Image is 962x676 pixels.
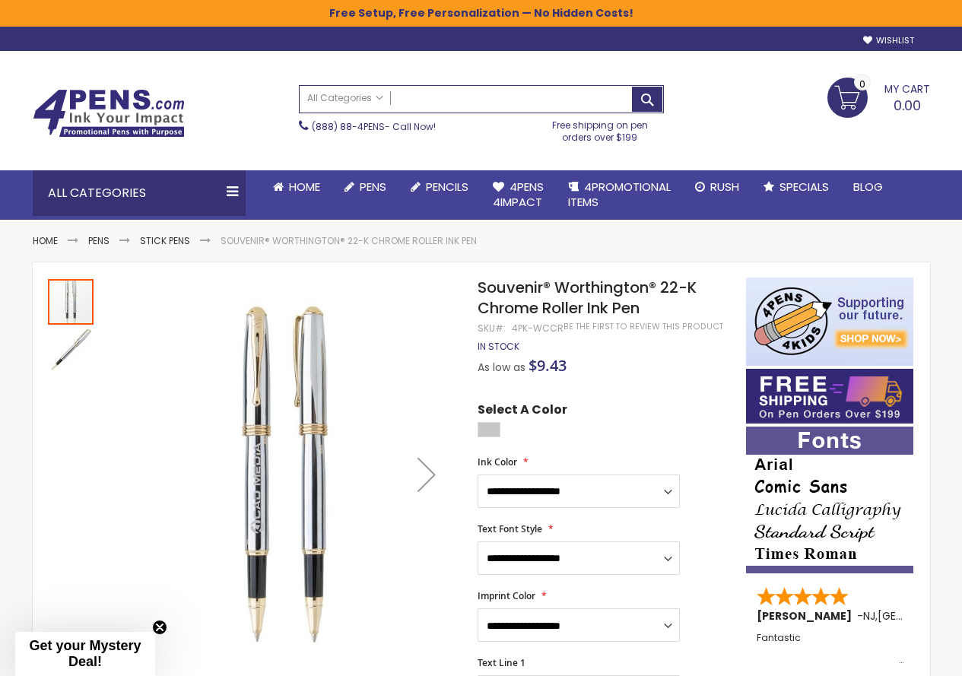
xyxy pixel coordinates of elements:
[307,92,383,104] span: All Categories
[746,427,913,573] img: font-personalization-examples
[152,620,167,635] button: Close teaser
[757,608,857,624] span: [PERSON_NAME]
[398,170,481,204] a: Pencils
[478,322,506,335] strong: SKU
[426,179,468,195] span: Pencils
[746,278,913,366] img: 4pens 4 kids
[88,234,110,247] a: Pens
[564,321,723,332] a: Be the first to review this product
[827,78,930,116] a: 0.00 0
[746,369,913,424] img: Free shipping on orders over $199
[478,522,542,535] span: Text Font Style
[478,401,567,422] span: Select A Color
[779,179,829,195] span: Specials
[289,179,320,195] span: Home
[312,120,385,133] a: (888) 88-4PENS
[478,455,517,468] span: Ink Color
[853,179,883,195] span: Blog
[478,341,519,353] div: Availability
[493,179,544,210] span: 4Pens 4impact
[841,170,895,204] a: Blog
[221,235,477,247] li: Souvenir® Worthington® 22-K Chrome Roller Ink Pen
[556,170,683,220] a: 4PROMOTIONALITEMS
[360,179,386,195] span: Pens
[300,86,391,111] a: All Categories
[48,326,94,372] img: Souvenir® Worthington® 22-K Chrome Roller Ink Pen
[33,234,58,247] a: Home
[481,170,556,220] a: 4Pens4impact
[332,170,398,204] a: Pens
[478,277,697,319] span: Souvenir® Worthington® 22-K Chrome Roller Ink Pen
[478,589,535,602] span: Imprint Color
[478,360,525,375] span: As low as
[529,355,567,376] span: $9.43
[863,608,875,624] span: NJ
[15,632,155,676] div: Get your Mystery Deal!Close teaser
[478,422,500,437] div: Silver
[751,170,841,204] a: Specials
[312,120,436,133] span: - Call Now!
[683,170,751,204] a: Rush
[140,234,190,247] a: Stick Pens
[894,96,921,115] span: 0.00
[863,35,914,46] a: Wishlist
[48,325,94,372] div: Souvenir® Worthington® 22-K Chrome Roller Ink Pen
[29,638,141,669] span: Get your Mystery Deal!
[110,299,458,646] img: Souvenir® Worthington® 22-K Chrome Roller Ink Pen
[396,278,457,672] div: Next
[710,179,739,195] span: Rush
[568,179,671,210] span: 4PROMOTIONAL ITEMS
[536,113,664,144] div: Free shipping on pen orders over $199
[512,322,564,335] div: 4PK-WCCR
[757,633,904,665] div: Fantastic
[478,656,525,669] span: Text Line 1
[33,89,185,138] img: 4Pens Custom Pens and Promotional Products
[261,170,332,204] a: Home
[478,340,519,353] span: In stock
[859,77,865,91] span: 0
[33,170,246,216] div: All Categories
[48,278,95,325] div: Souvenir® Worthington® 22-K Chrome Roller Ink Pen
